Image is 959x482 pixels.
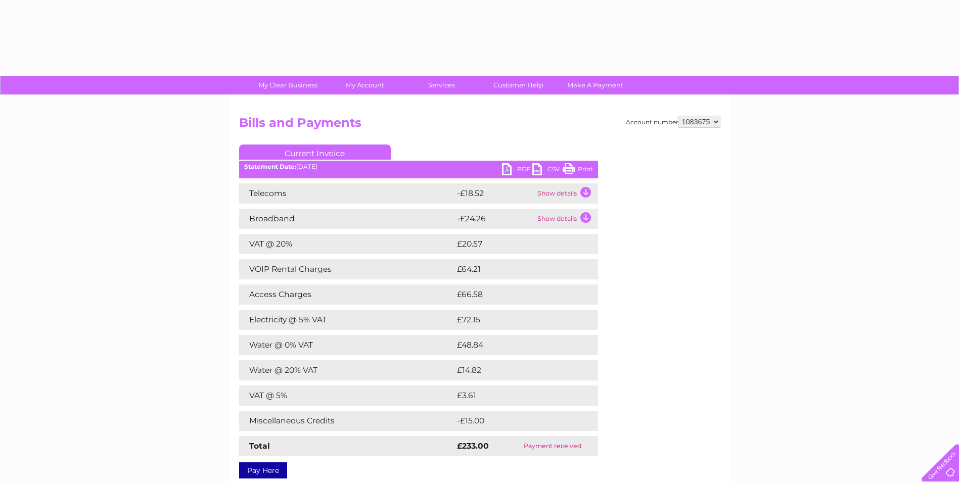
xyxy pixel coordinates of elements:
a: CSV [532,163,563,178]
a: My Account [323,76,406,94]
td: Electricity @ 5% VAT [239,310,454,330]
td: Access Charges [239,284,454,305]
td: £66.58 [454,284,578,305]
b: Statement Date: [244,163,296,170]
td: £64.21 [454,259,577,279]
h2: Bills and Payments [239,116,720,135]
div: [DATE] [239,163,598,170]
a: Services [400,76,483,94]
a: Pay Here [239,462,287,478]
a: Customer Help [477,76,560,94]
td: £72.15 [454,310,576,330]
a: Current Invoice [239,144,391,160]
td: Miscellaneous Credits [239,411,454,431]
td: Broadband [239,209,454,229]
td: Payment received [508,436,598,456]
td: VAT @ 5% [239,385,454,406]
td: VOIP Rental Charges [239,259,454,279]
td: £20.57 [454,234,577,254]
strong: £233.00 [457,441,489,451]
strong: Total [249,441,270,451]
td: -£18.52 [454,183,535,204]
td: VAT @ 20% [239,234,454,254]
td: -£15.00 [454,411,579,431]
td: £48.84 [454,335,578,355]
td: Show details [535,183,598,204]
td: Water @ 0% VAT [239,335,454,355]
td: Telecoms [239,183,454,204]
a: My Clear Business [246,76,330,94]
a: PDF [502,163,532,178]
td: £14.82 [454,360,577,380]
td: Show details [535,209,598,229]
a: Print [563,163,593,178]
td: -£24.26 [454,209,535,229]
td: £3.61 [454,385,573,406]
a: Make A Payment [554,76,637,94]
div: Account number [626,116,720,128]
td: Water @ 20% VAT [239,360,454,380]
